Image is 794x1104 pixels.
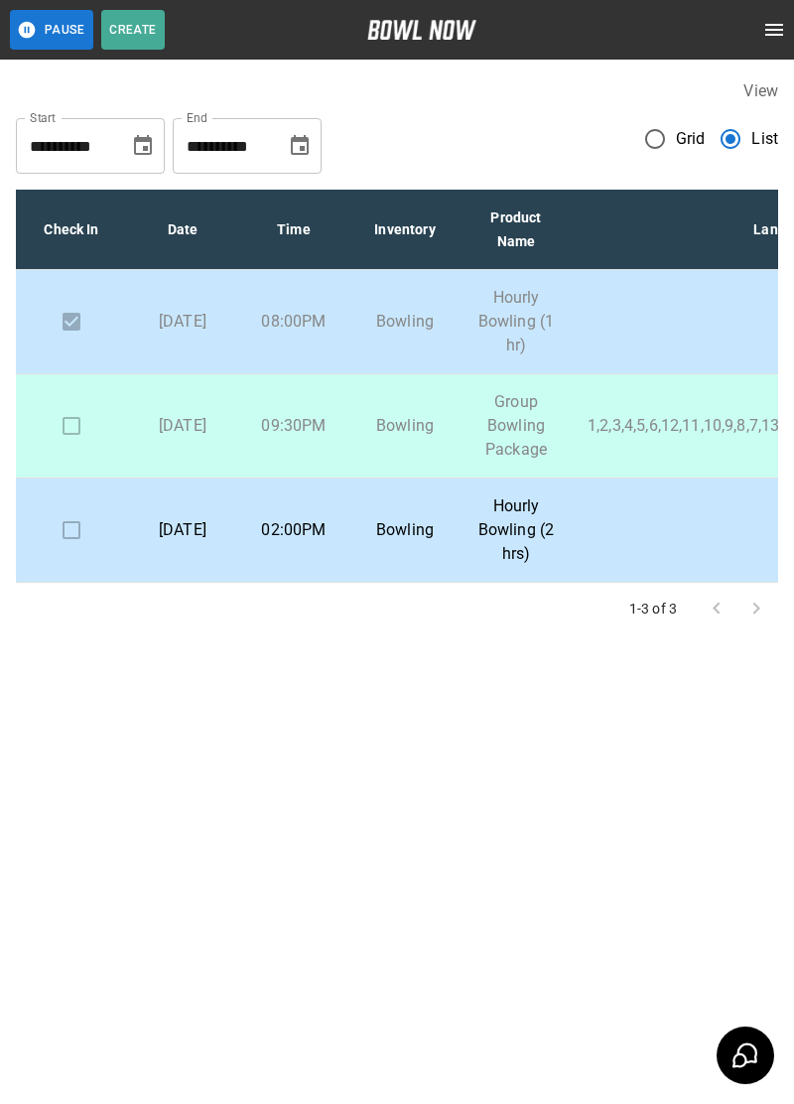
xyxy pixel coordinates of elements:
[629,599,677,619] p: 1-3 of 3
[143,310,222,334] p: [DATE]
[143,518,222,542] p: [DATE]
[365,310,445,334] p: Bowling
[101,10,165,50] button: Create
[676,127,706,151] span: Grid
[367,20,476,40] img: logo
[743,81,778,100] label: View
[476,286,556,357] p: Hourly Bowling (1 hr)
[754,10,794,50] button: open drawer
[280,126,320,166] button: Choose date, selected date is Oct 27, 2025
[461,190,572,270] th: Product Name
[254,310,333,334] p: 08:00PM
[143,414,222,438] p: [DATE]
[365,414,445,438] p: Bowling
[123,126,163,166] button: Choose date, selected date is Sep 27, 2025
[476,390,556,462] p: Group Bowling Package
[10,10,93,50] button: Pause
[238,190,349,270] th: Time
[127,190,238,270] th: Date
[254,518,333,542] p: 02:00PM
[16,190,127,270] th: Check In
[254,414,333,438] p: 09:30PM
[365,518,445,542] p: Bowling
[476,494,556,566] p: Hourly Bowling (2 hrs)
[751,127,778,151] span: List
[349,190,461,270] th: Inventory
